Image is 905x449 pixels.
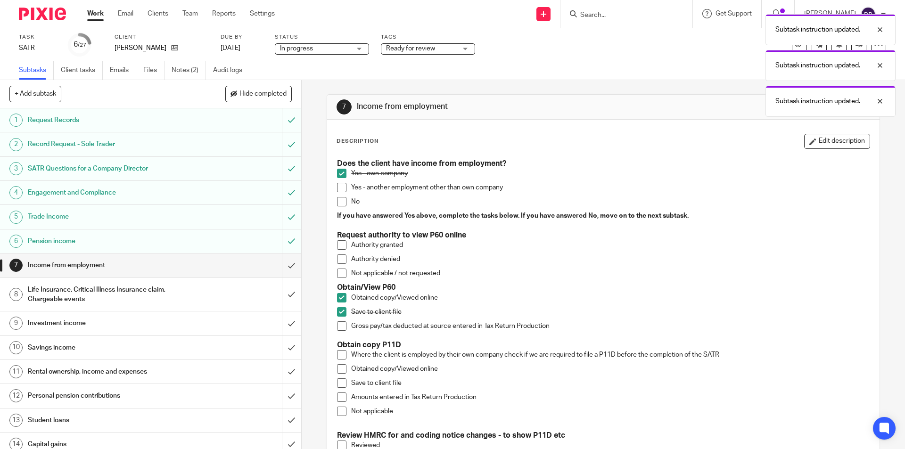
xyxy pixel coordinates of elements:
a: Notes (2) [172,61,206,80]
button: Hide completed [225,86,292,102]
h1: Rental ownership, income and expenses [28,365,191,379]
div: 5 [9,211,23,224]
a: Team [182,9,198,18]
a: Email [118,9,133,18]
div: 1 [9,114,23,127]
strong: Obtain copy P11D [337,341,401,349]
div: 10 [9,341,23,354]
div: 8 [9,288,23,301]
p: Subtask instruction updated. [775,25,860,34]
a: Files [143,61,165,80]
div: 7 [337,99,352,114]
a: Settings [250,9,275,18]
label: Client [115,33,209,41]
a: Audit logs [213,61,249,80]
span: Ready for review [386,45,435,52]
div: 6 [74,39,86,50]
p: Subtask instruction updated. [775,61,860,70]
h1: Life Insurance, Critical Illness Insurance claim, Chargeable events [28,283,191,307]
p: Save to client file [351,307,869,317]
p: Gross pay/tax deducted at source entered in Tax Return Production [351,321,869,331]
label: Due by [221,33,263,41]
strong: Review HMRC for and coding notice changes - to show P11D etc [337,432,565,439]
p: Authority granted [351,240,869,250]
a: Reports [212,9,236,18]
label: Tags [381,33,475,41]
a: Client tasks [61,61,103,80]
div: 13 [9,414,23,427]
div: 9 [9,317,23,330]
span: In progress [280,45,313,52]
div: SATR [19,43,57,53]
h1: Request Records [28,113,191,127]
p: [PERSON_NAME] [115,43,166,53]
div: 6 [9,235,23,248]
h1: Investment income [28,316,191,330]
p: No [351,197,869,206]
div: 3 [9,162,23,175]
strong: Request authority to view P60 online [337,231,466,239]
p: Obtained copy/Viewed online [351,364,869,374]
div: 4 [9,186,23,199]
img: Pixie [19,8,66,20]
div: 7 [9,259,23,272]
h1: Student loans [28,413,191,427]
span: Hide completed [239,90,287,98]
a: Subtasks [19,61,54,80]
img: svg%3E [861,7,876,22]
h1: Record Request - Sole Trader [28,137,191,151]
button: + Add subtask [9,86,61,102]
div: 12 [9,389,23,402]
p: Obtained copy/Viewed online [351,293,869,302]
button: Edit description [804,134,870,149]
strong: Does the client have income from employment? [337,160,506,167]
p: Subtask instruction updated. [775,97,860,106]
strong: Obtain/View P60 [337,284,395,291]
p: Where the client is employed by their own company check if we are required to file a P11D before ... [351,350,869,359]
p: Authority denied [351,254,869,264]
h1: Engagement and Compliance [28,186,191,200]
p: Not applicable / not requested [351,269,869,278]
p: Amounts entered in Tax Return Production [351,392,869,402]
span: [DATE] [221,45,240,51]
p: Description [337,138,378,145]
div: 11 [9,365,23,378]
h1: Income from employment [357,102,624,112]
a: Work [87,9,104,18]
h1: Personal pension contributions [28,389,191,403]
a: Emails [110,61,136,80]
p: Not applicable [351,407,869,416]
p: Yes - another employment other than own company [351,183,869,192]
div: 2 [9,138,23,151]
p: Yes - own company [351,169,869,178]
small: /27 [78,42,86,48]
h1: Income from employment [28,258,191,272]
p: Save to client file [351,378,869,388]
label: Status [275,33,369,41]
h1: SATR Questions for a Company Director [28,162,191,176]
a: Clients [148,9,168,18]
h1: Pension income [28,234,191,248]
h1: Trade Income [28,210,191,224]
strong: If you have answered Yes above, complete the tasks below. If you have answered No, move on to the... [337,212,689,219]
label: Task [19,33,57,41]
h1: Savings income [28,341,191,355]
